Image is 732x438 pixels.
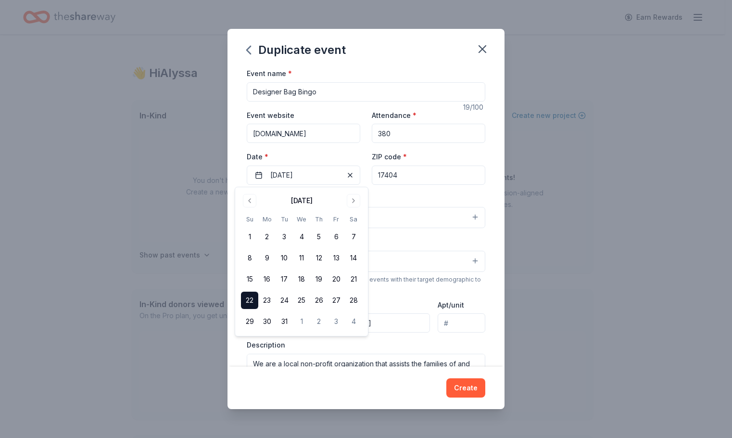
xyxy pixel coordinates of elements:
[345,313,362,330] button: 4
[247,152,360,162] label: Date
[293,249,310,267] button: 11
[345,271,362,288] button: 21
[345,214,362,224] th: Saturday
[345,249,362,267] button: 14
[328,214,345,224] th: Friday
[258,228,276,245] button: 2
[243,194,256,207] button: Go to previous month
[293,228,310,245] button: 4
[247,166,360,185] button: [DATE]
[258,292,276,309] button: 23
[258,313,276,330] button: 30
[241,313,258,330] button: 29
[372,111,416,120] label: Attendance
[372,124,485,143] input: 20
[310,214,328,224] th: Thursday
[258,271,276,288] button: 16
[463,102,485,113] div: 19 /100
[347,194,360,207] button: Go to next month
[276,271,293,288] button: 17
[247,111,294,120] label: Event website
[310,249,328,267] button: 12
[241,214,258,224] th: Sunday
[247,340,285,350] label: Description
[247,124,360,143] input: https://www...
[310,271,328,288] button: 19
[328,249,345,267] button: 13
[328,228,345,245] button: 6
[438,313,485,333] input: #
[328,313,345,330] button: 3
[345,228,362,245] button: 7
[310,313,328,330] button: 2
[276,313,293,330] button: 31
[328,271,345,288] button: 20
[291,195,313,206] div: [DATE]
[446,378,485,398] button: Create
[293,214,310,224] th: Wednesday
[276,292,293,309] button: 24
[276,249,293,267] button: 10
[241,249,258,267] button: 8
[438,300,464,310] label: Apt/unit
[345,292,362,309] button: 28
[241,271,258,288] button: 15
[310,228,328,245] button: 5
[293,271,310,288] button: 18
[247,354,485,397] textarea: We are a local non-profit organization that assists the families of and those struggling with a s...
[258,214,276,224] th: Monday
[372,166,485,185] input: 12345 (U.S. only)
[241,292,258,309] button: 22
[247,69,292,78] label: Event name
[293,292,310,309] button: 25
[247,82,485,102] input: Spring Fundraiser
[372,152,407,162] label: ZIP code
[258,249,276,267] button: 9
[293,313,310,330] button: 1
[328,292,345,309] button: 27
[276,214,293,224] th: Tuesday
[276,228,293,245] button: 3
[247,42,346,58] div: Duplicate event
[310,292,328,309] button: 26
[241,228,258,245] button: 1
